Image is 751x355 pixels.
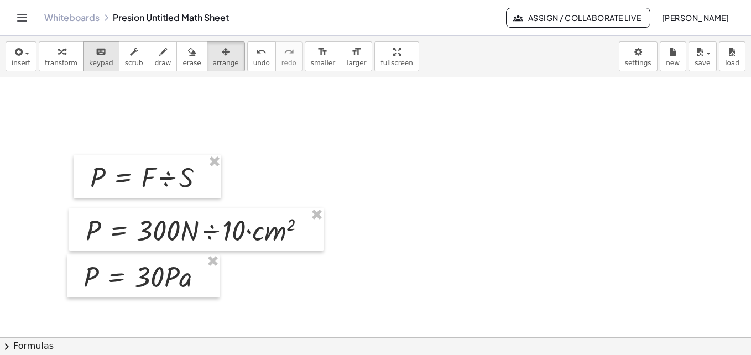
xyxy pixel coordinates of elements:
[256,45,267,59] i: undo
[317,45,328,59] i: format_size
[625,59,651,67] span: settings
[506,8,650,28] button: Assign / Collaborate Live
[176,41,207,71] button: erase
[719,41,745,71] button: load
[12,59,30,67] span: insert
[311,59,335,67] span: smaller
[689,41,717,71] button: save
[89,59,113,67] span: keypad
[207,41,245,71] button: arrange
[347,59,366,67] span: larger
[661,13,729,23] span: [PERSON_NAME]
[39,41,84,71] button: transform
[119,41,149,71] button: scrub
[725,59,739,67] span: load
[155,59,171,67] span: draw
[695,59,710,67] span: save
[380,59,413,67] span: fullscreen
[13,9,31,27] button: Toggle navigation
[660,41,686,71] button: new
[45,59,77,67] span: transform
[125,59,143,67] span: scrub
[653,8,738,28] button: [PERSON_NAME]
[96,45,106,59] i: keyboard
[83,41,119,71] button: keyboardkeypad
[284,45,294,59] i: redo
[275,41,303,71] button: redoredo
[182,59,201,67] span: erase
[44,12,100,23] a: Whiteboards
[374,41,419,71] button: fullscreen
[619,41,658,71] button: settings
[341,41,372,71] button: format_sizelarger
[247,41,276,71] button: undoundo
[515,13,641,23] span: Assign / Collaborate Live
[213,59,239,67] span: arrange
[6,41,36,71] button: insert
[149,41,178,71] button: draw
[305,41,341,71] button: format_sizesmaller
[253,59,270,67] span: undo
[666,59,680,67] span: new
[351,45,362,59] i: format_size
[281,59,296,67] span: redo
